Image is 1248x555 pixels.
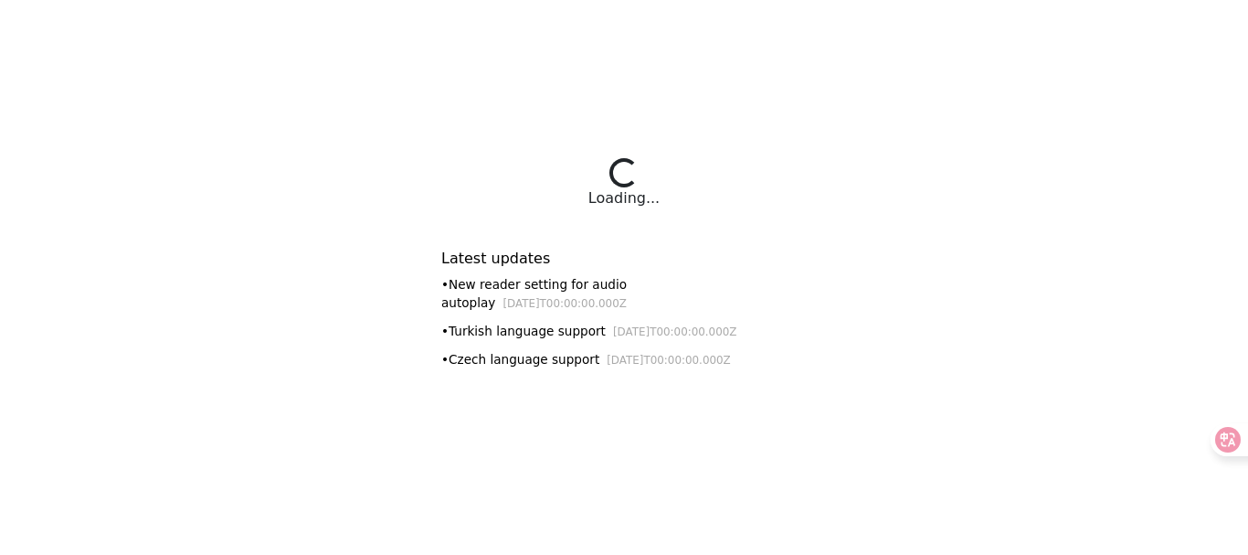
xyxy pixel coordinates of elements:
div: • Turkish language support [441,322,807,341]
small: [DATE]T00:00:00.000Z [502,297,627,310]
h6: Latest updates [441,250,807,267]
div: Loading... [588,187,660,209]
div: • Czech language support [441,350,807,369]
small: [DATE]T00:00:00.000Z [607,354,731,367]
div: • New reader setting for audio autoplay [441,275,807,313]
small: [DATE]T00:00:00.000Z [613,326,737,338]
